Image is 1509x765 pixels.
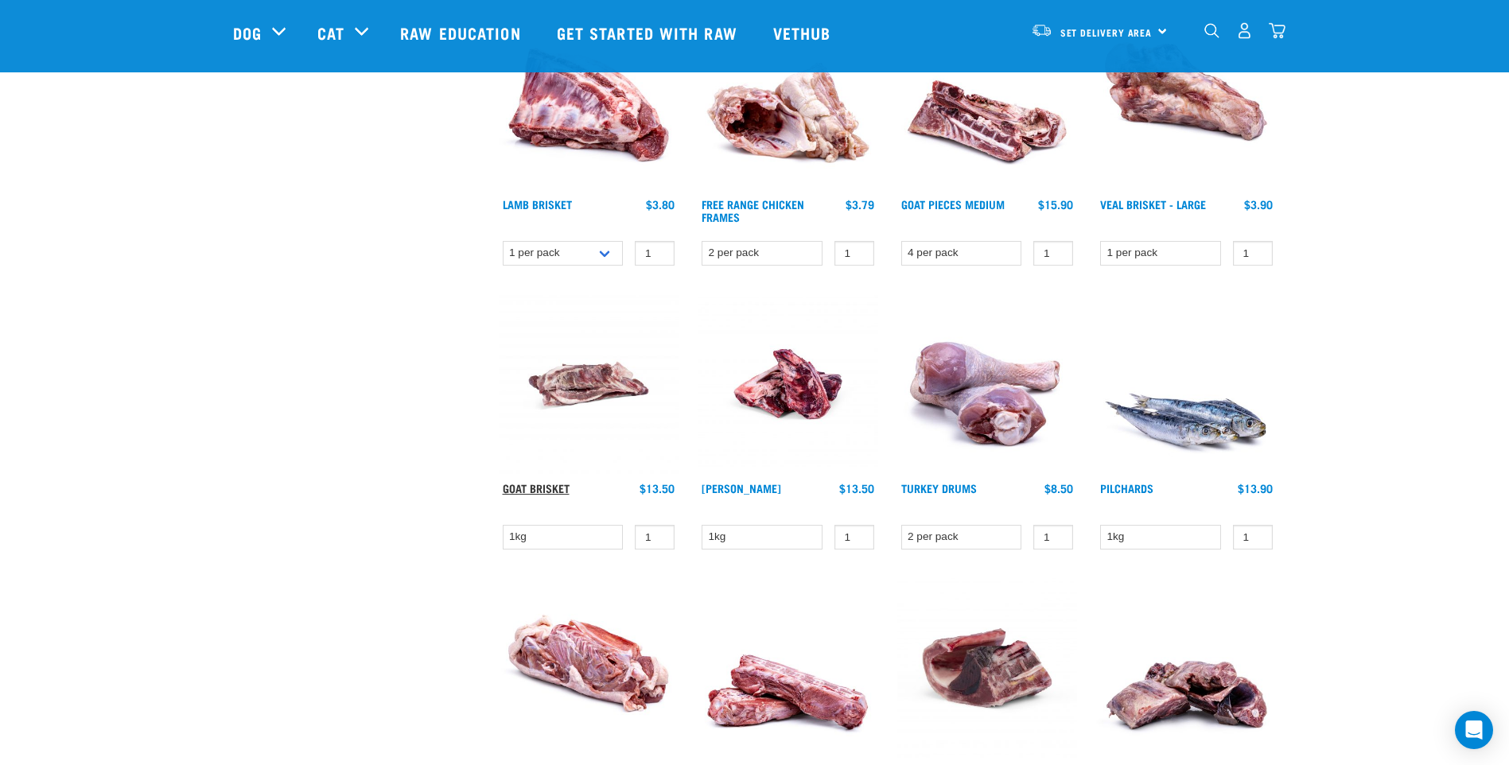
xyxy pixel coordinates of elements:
img: 1240 Lamb Brisket Pieces 01 [499,10,679,191]
input: 1 [1033,525,1073,549]
a: Veal Brisket - Large [1100,201,1206,207]
input: 1 [635,525,675,549]
img: home-icon@2x.png [1269,22,1285,39]
div: $3.80 [646,198,675,211]
a: Turkey Drums [901,485,977,491]
div: $13.50 [640,482,675,495]
img: 1231 Veal Necks 4pp 01 [698,578,878,759]
a: Cat [317,21,344,45]
img: 1253 Turkey Drums 01 [897,294,1078,475]
img: home-icon-1@2x.png [1204,23,1219,38]
input: 1 [635,241,675,266]
img: Four Whole Pilchards [1096,294,1277,475]
img: user.png [1236,22,1253,39]
input: 1 [1233,241,1273,266]
img: van-moving.png [1031,23,1052,37]
img: Venison Brisket Bone 1662 [698,294,878,475]
img: 1203 Possum Pieces Medium 01 [1096,578,1277,759]
a: Goat Pieces Medium [901,201,1005,207]
a: Free Range Chicken Frames [702,201,804,219]
input: 1 [834,525,874,549]
input: 1 [1033,241,1073,266]
a: Raw Education [384,1,540,64]
img: Goat Brisket [499,294,679,475]
a: Get started with Raw [541,1,757,64]
input: 1 [834,241,874,266]
a: Dog [233,21,262,45]
div: $3.90 [1244,198,1273,211]
img: Possum Piece Small [897,578,1078,759]
img: 1236 Chicken Frame Turks 01 [698,10,878,191]
div: $13.90 [1238,482,1273,495]
input: 1 [1233,525,1273,549]
a: Pilchards [1100,485,1153,491]
img: Whole Duck Frame [499,578,679,759]
a: Goat Brisket [503,485,570,491]
div: $8.50 [1044,482,1073,495]
div: $15.90 [1038,198,1073,211]
span: Set Delivery Area [1060,29,1153,35]
div: Open Intercom Messenger [1455,711,1493,749]
a: Lamb Brisket [503,201,572,207]
img: 1197 Goat Pieces Medium 01 [897,10,1078,191]
img: 1205 Veal Brisket 1pp 01 [1096,10,1277,191]
a: [PERSON_NAME] [702,485,781,491]
div: $13.50 [839,482,874,495]
a: Vethub [757,1,851,64]
div: $3.79 [846,198,874,211]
